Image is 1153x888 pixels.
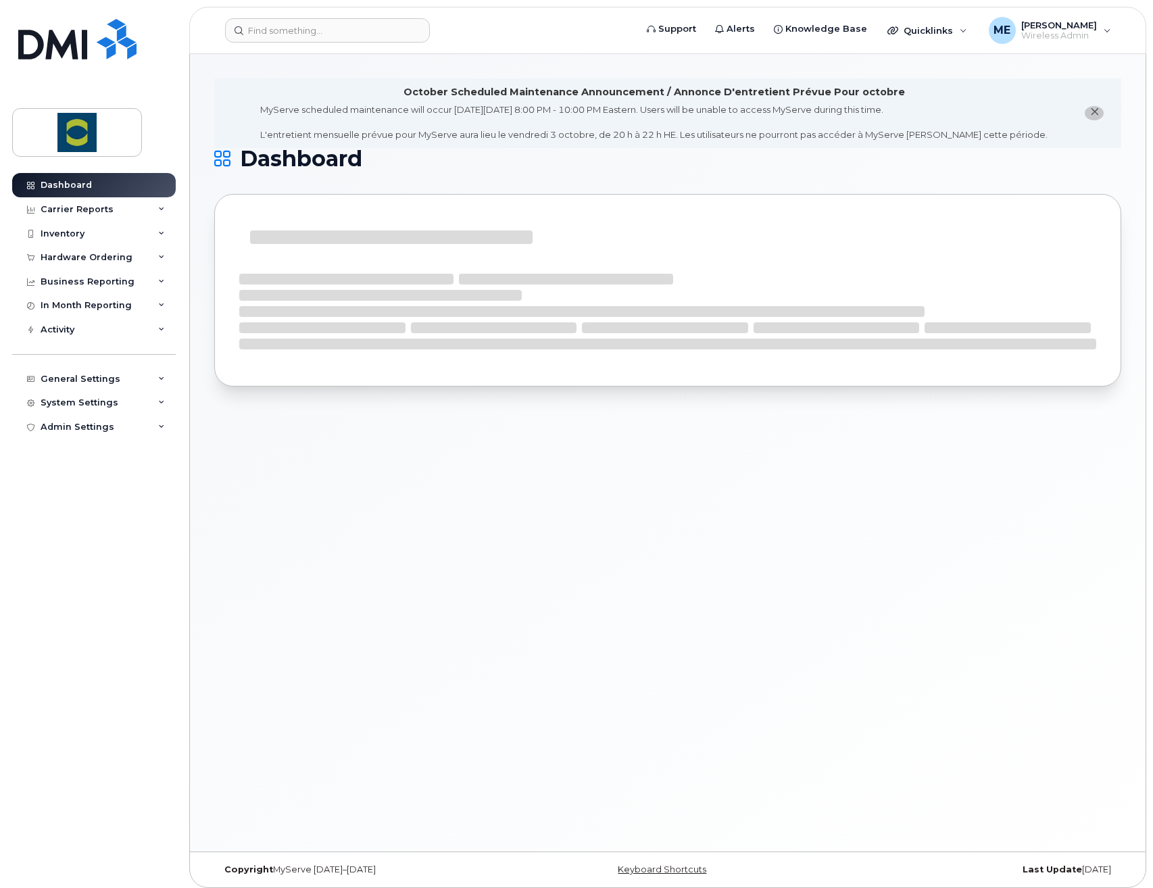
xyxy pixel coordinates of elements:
[1023,864,1082,874] strong: Last Update
[819,864,1121,875] div: [DATE]
[214,864,516,875] div: MyServe [DATE]–[DATE]
[1085,106,1104,120] button: close notification
[240,149,362,169] span: Dashboard
[618,864,706,874] a: Keyboard Shortcuts
[260,103,1048,141] div: MyServe scheduled maintenance will occur [DATE][DATE] 8:00 PM - 10:00 PM Eastern. Users will be u...
[224,864,273,874] strong: Copyright
[403,85,905,99] div: October Scheduled Maintenance Announcement / Annonce D'entretient Prévue Pour octobre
